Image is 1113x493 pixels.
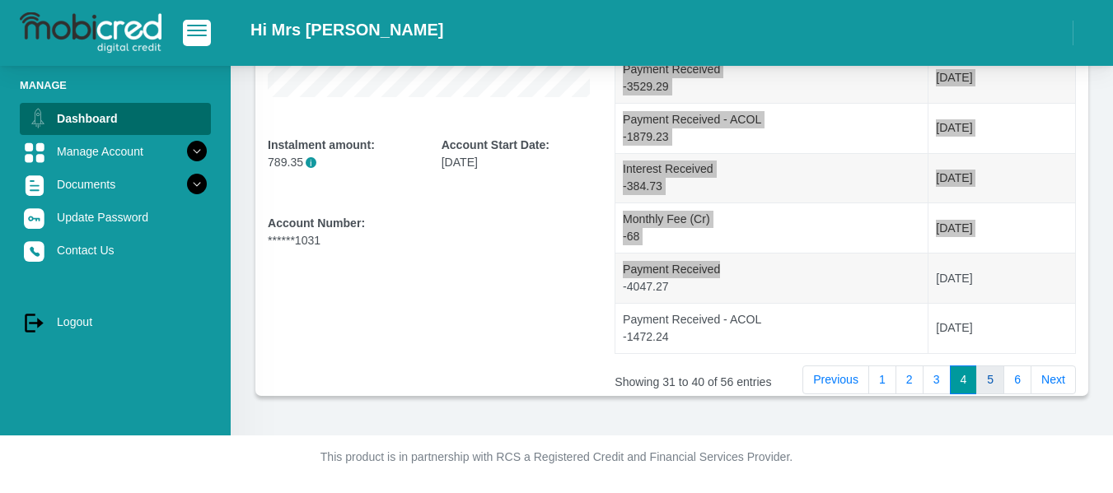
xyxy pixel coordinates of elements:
b: Account Start Date: [442,138,549,151]
td: [DATE] [928,202,1075,253]
td: Monthly Fee (Cr) -68 [615,202,928,253]
a: 3 [923,365,951,395]
a: Documents [20,169,211,200]
a: Dashboard [20,103,211,134]
div: Showing 31 to 40 of 56 entries [615,364,793,391]
a: 1 [868,365,896,395]
a: Previous [802,365,869,395]
td: [DATE] [928,253,1075,303]
b: Instalment amount: [268,138,375,151]
b: Account Number: [268,216,365,230]
td: Payment Received -4047.27 [615,253,928,303]
p: 789.35 [268,154,417,171]
p: This product is in partnership with RCS a Registered Credit and Financial Services Provider. [100,449,1014,466]
li: Manage [20,77,211,93]
td: [DATE] [928,53,1075,103]
td: Interest Received -384.73 [615,153,928,203]
img: logo-mobicred.svg [20,12,161,53]
td: Payment Received -3529.29 [615,53,928,103]
a: Manage Account [20,136,211,167]
a: Next [1031,365,1076,395]
a: Update Password [20,202,211,233]
a: 6 [1003,365,1031,395]
td: [DATE] [928,153,1075,203]
h2: Hi Mrs [PERSON_NAME] [250,20,443,40]
a: Contact Us [20,235,211,266]
td: [DATE] [928,303,1075,353]
td: Payment Received - ACOL -1879.23 [615,103,928,153]
div: [DATE] [442,137,591,171]
a: 5 [976,365,1004,395]
a: 2 [896,365,924,395]
td: Payment Received - ACOL -1472.24 [615,303,928,353]
a: Logout [20,306,211,337]
td: [DATE] [928,103,1075,153]
span: i [306,157,316,168]
a: 4 [950,365,978,395]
